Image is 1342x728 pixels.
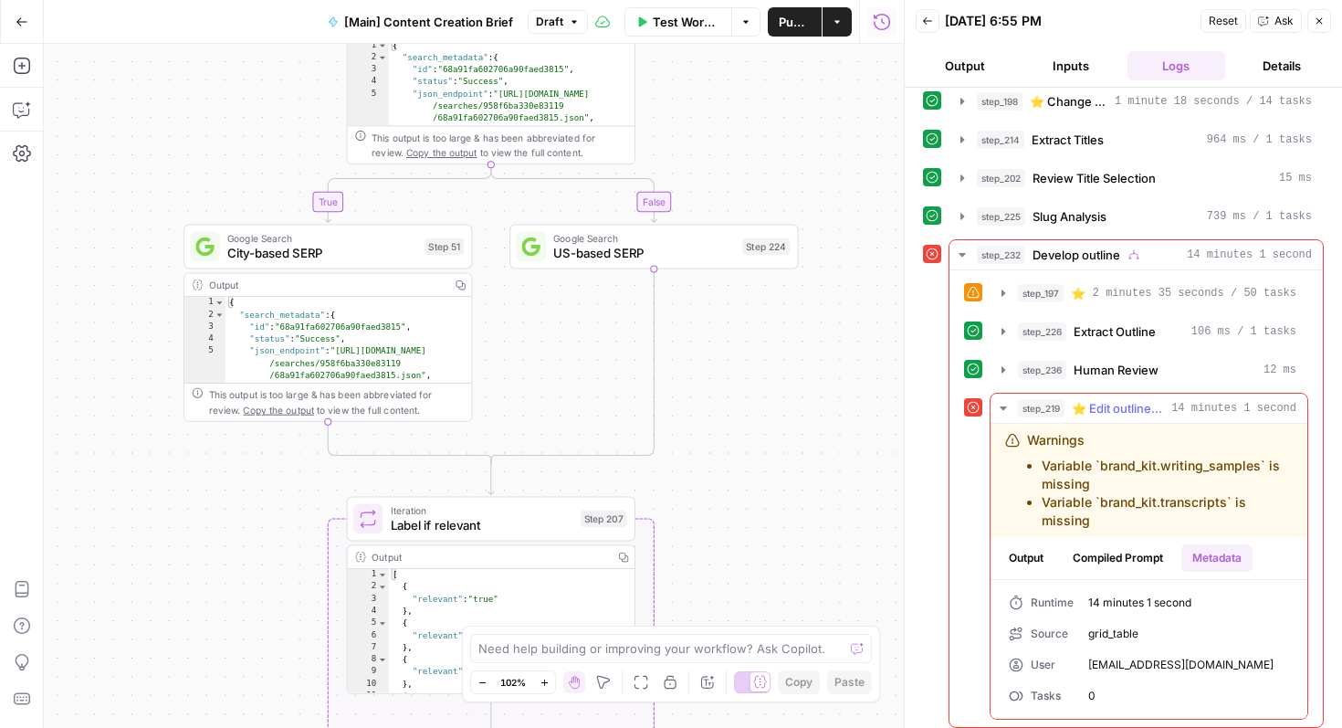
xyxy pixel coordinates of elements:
[500,675,526,690] span: 102%
[1009,657,1074,673] div: User
[1074,361,1159,379] span: Human Review
[348,594,389,606] div: 3
[227,244,417,262] span: City-based SERP
[1200,9,1246,33] button: Reset
[1027,431,1293,530] div: Warnings
[1009,595,1074,611] div: Runtime
[785,674,813,691] span: Copy
[1072,399,1164,417] span: ⭐️ Edit outline instructions
[1115,93,1312,110] span: 1 minute 18 seconds / 14 tasks
[347,496,635,693] div: IterationLabel if relevantStep 207Output[ { "relevant":"true" }, { "relevant":"true" }, { "releva...
[1274,13,1294,29] span: Ask
[1088,595,1289,611] span: 14 minutes 1 second
[778,670,820,694] button: Copy
[977,131,1024,149] span: step_214
[1279,170,1312,186] span: 15 ms
[377,691,387,702] span: Toggle code folding, rows 11 through 13
[344,13,513,31] span: [Main] Content Creation Brief
[1093,285,1296,301] span: 2 minutes 35 seconds / 50 tasks
[348,89,389,125] div: 5
[1018,399,1064,417] span: step_219
[1022,51,1120,80] button: Inputs
[372,130,627,160] div: This output is too large & has been abbreviated for review. to view the full content.
[325,164,491,222] g: Edge from step_223 to step_51
[1088,626,1289,642] span: grid_table
[209,278,444,292] div: Output
[184,297,225,309] div: 1
[653,13,720,31] span: Test Workflow
[377,581,387,593] span: Toggle code folding, rows 2 through 4
[348,39,389,51] div: 1
[1250,9,1302,33] button: Ask
[1071,284,1085,302] span: ⭐️ Blog: Edit the H2/H3's here
[183,225,472,422] div: Google SearchCity-based SERPStep 51Output{ "search_metadata":{ "id":"68a91fa602706a90faed3815", "...
[1074,322,1156,341] span: Extract Outline
[949,87,1323,116] button: 1 minute 18 seconds / 14 tasks
[553,231,735,246] span: Google Search
[184,309,225,321] div: 2
[377,569,387,581] span: Toggle code folding, rows 1 through 62
[348,678,389,690] div: 10
[215,297,225,309] span: Toggle code folding, rows 1 through 40
[348,76,389,88] div: 4
[317,7,524,37] button: [Main] Content Creation Brief
[328,422,491,465] g: Edge from step_51 to step_223-conditional-end
[991,394,1307,423] button: 14 minutes 1 second
[1127,51,1226,80] button: Logs
[1018,361,1066,379] span: step_236
[949,270,1323,727] div: 14 minutes 1 second
[209,387,465,417] div: This output is too large & has been abbreviated for review. to view the full content.
[425,238,464,255] div: Step 51
[1033,246,1120,264] span: Develop outline
[488,460,494,495] g: Edge from step_223-conditional-end to step_207
[1207,208,1312,225] span: 739 ms / 1 tasks
[1042,493,1293,530] li: Variable `brand_kit.transcripts` is missing
[391,516,573,534] span: Label if relevant
[1263,362,1296,378] span: 12 ms
[1171,400,1296,417] span: 14 minutes 1 second
[184,345,225,382] div: 5
[509,225,798,269] div: Google SearchUS-based SERPStep 224
[377,617,387,629] span: Toggle code folding, rows 5 through 7
[624,7,731,37] button: Test Workflow
[1207,132,1312,148] span: 964 ms / 1 tasks
[1032,131,1104,149] span: Extract Titles
[348,581,389,593] div: 2
[348,64,389,76] div: 3
[348,569,389,581] div: 1
[528,10,588,34] button: Draft
[348,124,389,173] div: 6
[1181,544,1253,572] button: Metadata
[377,39,387,51] span: Toggle code folding, rows 1 through 40
[949,164,1323,193] button: 15 ms
[184,382,225,430] div: 6
[977,169,1025,187] span: step_202
[391,503,573,518] span: Iteration
[916,51,1014,80] button: Output
[184,322,225,333] div: 3
[1232,51,1331,80] button: Details
[742,238,790,255] div: Step 224
[991,355,1307,385] button: 12 ms
[243,404,314,415] span: Copy the output
[348,666,389,678] div: 9
[977,246,1025,264] span: step_232
[377,52,387,64] span: Toggle code folding, rows 2 through 12
[1030,92,1107,111] span: ⭐️ Change title selection logic
[348,52,389,64] div: 2
[1187,247,1312,263] span: 14 minutes 1 second
[998,544,1054,572] button: Output
[1018,284,1064,302] span: step_197
[348,606,389,617] div: 4
[1042,457,1293,493] li: Variable `brand_kit.writing_samples` is missing
[372,550,606,564] div: Output
[227,231,417,246] span: Google Search
[348,617,389,629] div: 5
[1209,13,1238,29] span: Reset
[581,511,627,527] div: Step 207
[348,654,389,666] div: 8
[1009,626,1074,642] div: Source
[1018,322,1066,341] span: step_226
[553,244,735,262] span: US-based SERP
[1009,688,1074,704] div: Tasks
